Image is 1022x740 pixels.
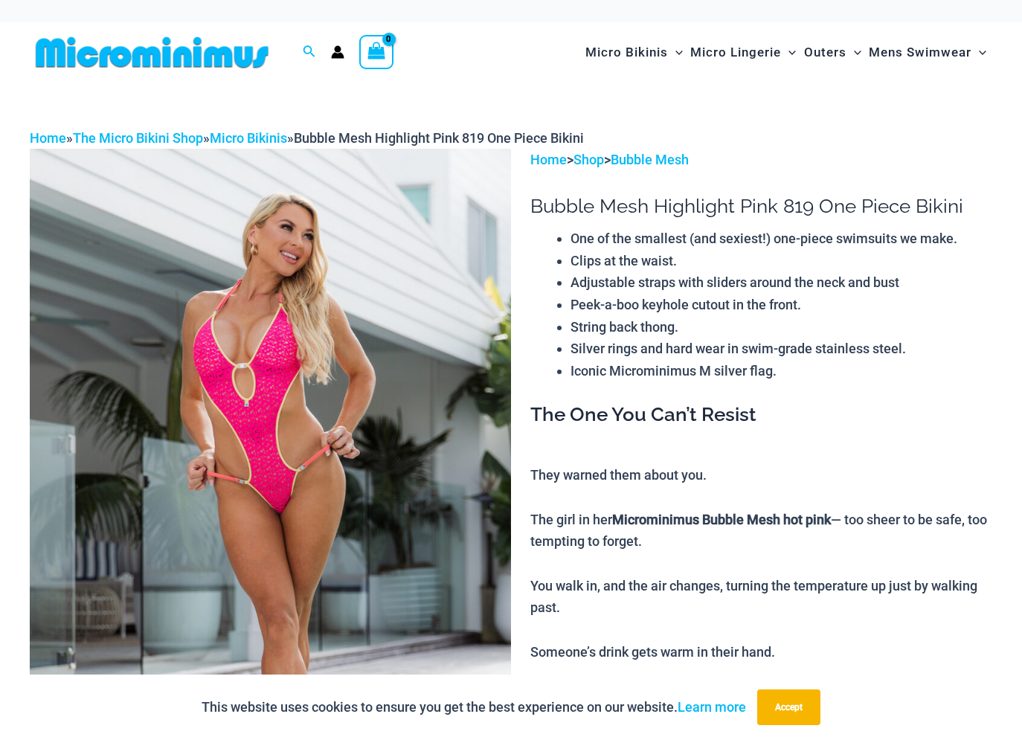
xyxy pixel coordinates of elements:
span: Outers [804,33,846,71]
a: Micro LingerieMenu ToggleMenu Toggle [687,30,800,75]
span: » » » [30,130,584,146]
nav: Site Navigation [579,28,992,77]
a: Mens SwimwearMenu ToggleMenu Toggle [865,30,990,75]
a: OutersMenu ToggleMenu Toggle [800,30,865,75]
p: > > [530,149,992,171]
a: Learn more [678,699,746,715]
li: One of the smallest (and sexiest!) one-piece swimsuits we make. [571,228,992,250]
a: Shop [573,152,604,167]
button: Accept [757,689,820,725]
a: Home [530,152,567,167]
span: Menu Toggle [971,33,986,71]
img: MM SHOP LOGO FLAT [30,36,274,69]
a: Micro Bikinis [210,130,287,146]
a: Home [30,130,66,146]
a: Search icon link [303,43,316,62]
span: Micro Bikinis [585,33,668,71]
h3: The One You Can’t Resist [530,402,992,428]
li: Iconic Microminimus M silver flag. [571,360,992,382]
span: Micro Lingerie [690,33,781,71]
a: Bubble Mesh [611,152,689,167]
span: Menu Toggle [781,33,796,71]
li: Peek-a-boo keyhole cutout in the front. [571,294,992,316]
a: Micro BikinisMenu ToggleMenu Toggle [582,30,687,75]
li: Adjustable straps with sliders around the neck and bust [571,271,992,294]
li: String back thong. [571,316,992,338]
span: Menu Toggle [668,33,683,71]
li: Silver rings and hard wear in swim-grade stainless steel. [571,338,992,360]
span: Mens Swimwear [869,33,971,71]
span: Menu Toggle [846,33,861,71]
h1: Bubble Mesh Highlight Pink 819 One Piece Bikini [530,195,992,218]
span: Bubble Mesh Highlight Pink 819 One Piece Bikini [294,130,584,146]
a: View Shopping Cart, empty [359,35,393,69]
p: This website uses cookies to ensure you get the best experience on our website. [202,696,746,718]
li: Clips at the waist. [571,250,992,272]
a: The Micro Bikini Shop [73,130,203,146]
b: Microminimus Bubble Mesh hot pink [612,512,831,527]
a: Account icon link [331,45,344,59]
